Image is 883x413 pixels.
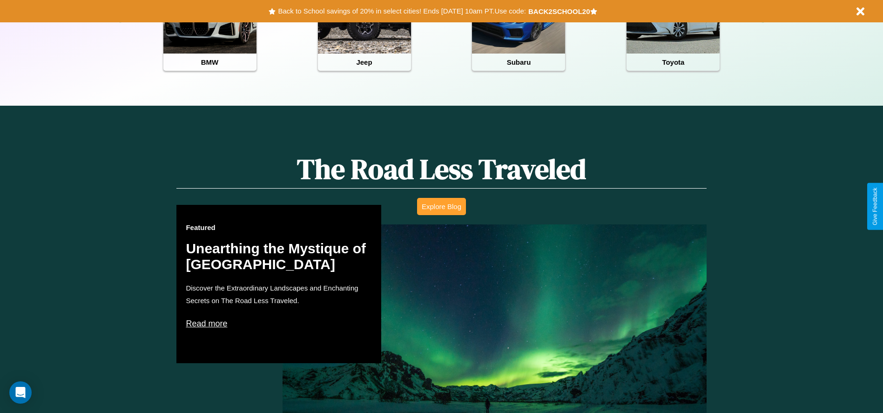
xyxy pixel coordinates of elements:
button: Back to School savings of 20% in select cities! Ends [DATE] 10am PT.Use code: [276,5,528,18]
h4: Subaru [472,54,565,71]
p: Read more [186,316,372,331]
b: BACK2SCHOOL20 [528,7,590,15]
h4: Toyota [627,54,720,71]
h2: Unearthing the Mystique of [GEOGRAPHIC_DATA] [186,241,372,272]
h1: The Road Less Traveled [176,150,706,189]
h4: BMW [163,54,256,71]
button: Explore Blog [417,198,466,215]
div: Open Intercom Messenger [9,381,32,404]
h3: Featured [186,223,372,231]
p: Discover the Extraordinary Landscapes and Enchanting Secrets on The Road Less Traveled. [186,282,372,307]
div: Give Feedback [872,188,878,225]
h4: Jeep [318,54,411,71]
